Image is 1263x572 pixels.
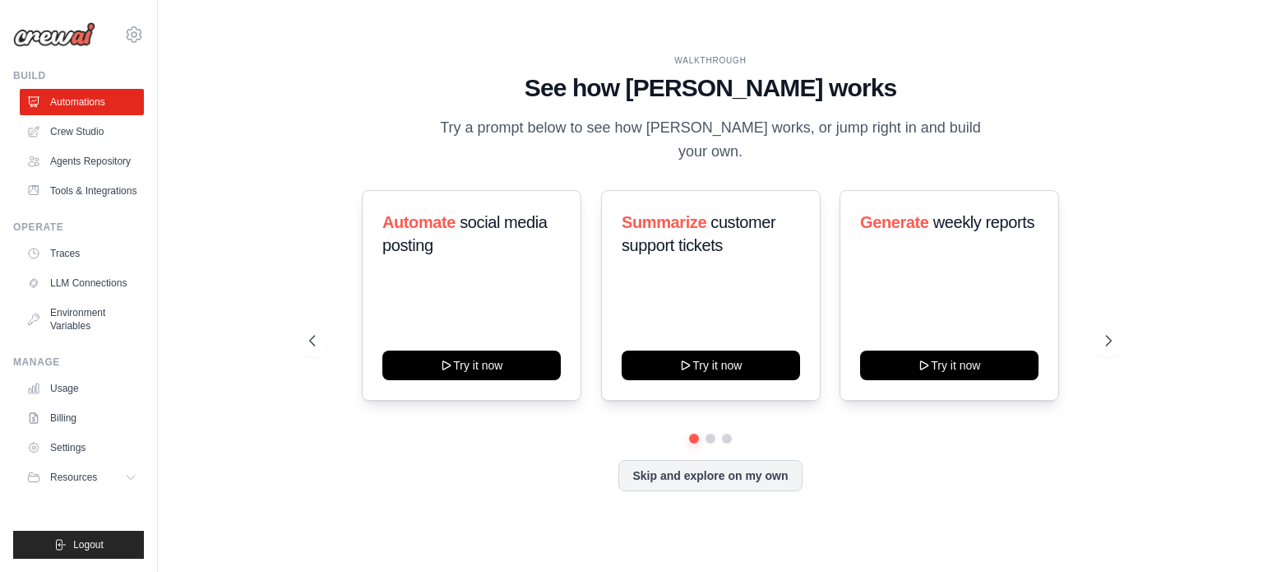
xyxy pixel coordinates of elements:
[20,89,144,115] a: Automations
[13,69,144,82] div: Build
[20,178,144,204] a: Tools & Integrations
[73,538,104,551] span: Logout
[382,213,548,254] span: social media posting
[20,119,144,145] a: Crew Studio
[382,351,561,380] button: Try it now
[20,240,144,267] a: Traces
[622,213,775,254] span: customer support tickets
[622,213,706,231] span: Summarize
[13,531,144,559] button: Logout
[309,54,1112,67] div: WALKTHROUGH
[618,460,802,491] button: Skip and explore on my own
[860,213,929,231] span: Generate
[20,405,144,431] a: Billing
[622,351,800,380] button: Try it now
[20,270,144,296] a: LLM Connections
[382,213,456,231] span: Automate
[13,22,95,47] img: Logo
[20,375,144,402] a: Usage
[933,213,1034,231] span: weekly reports
[13,221,144,234] div: Operate
[20,300,144,339] a: Environment Variables
[309,73,1112,103] h1: See how [PERSON_NAME] works
[860,351,1039,380] button: Try it now
[50,471,97,484] span: Resources
[20,148,144,174] a: Agents Repository
[20,464,144,491] button: Resources
[13,356,144,369] div: Manage
[434,116,987,165] p: Try a prompt below to see how [PERSON_NAME] works, or jump right in and build your own.
[20,435,144,461] a: Settings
